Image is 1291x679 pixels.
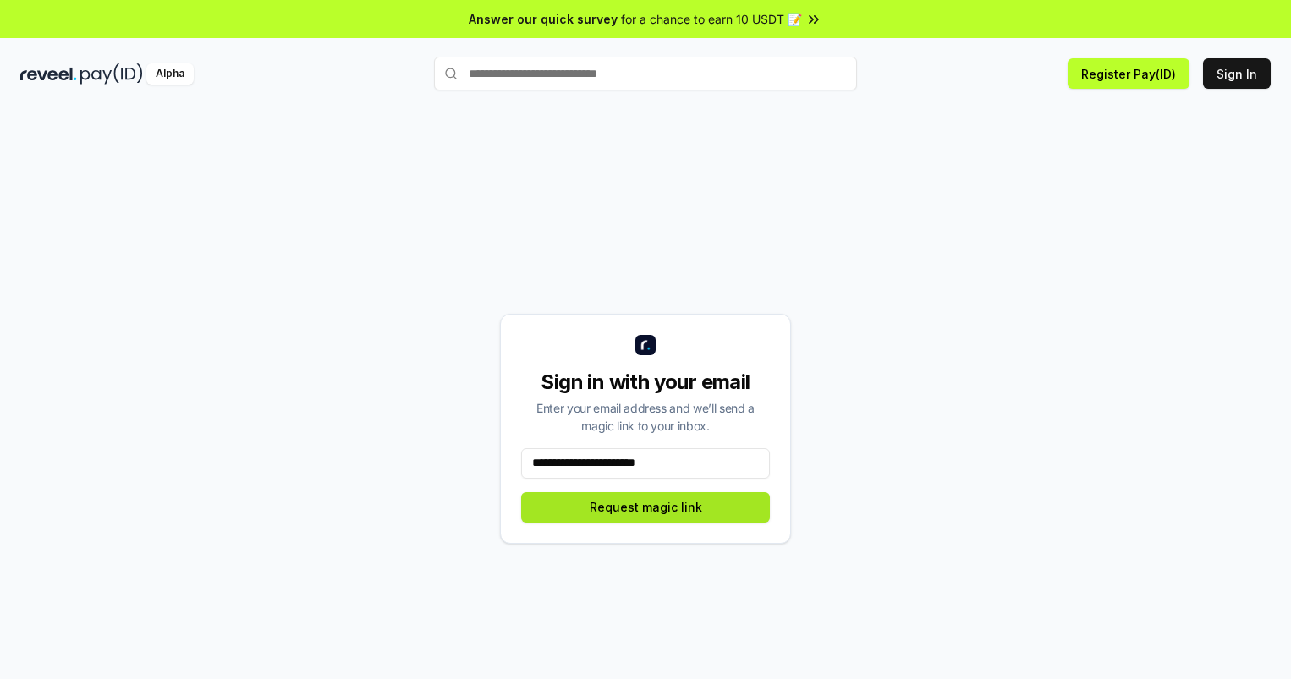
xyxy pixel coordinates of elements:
button: Register Pay(ID) [1068,58,1189,89]
span: for a chance to earn 10 USDT 📝 [621,10,802,28]
div: Sign in with your email [521,369,770,396]
img: logo_small [635,335,656,355]
button: Sign In [1203,58,1271,89]
span: Answer our quick survey [469,10,618,28]
div: Enter your email address and we’ll send a magic link to your inbox. [521,399,770,435]
img: pay_id [80,63,143,85]
img: reveel_dark [20,63,77,85]
button: Request magic link [521,492,770,523]
div: Alpha [146,63,194,85]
